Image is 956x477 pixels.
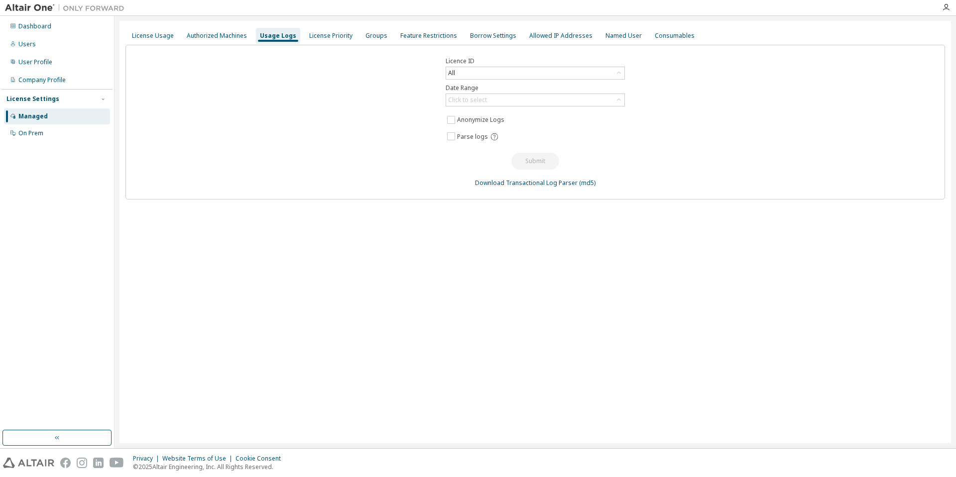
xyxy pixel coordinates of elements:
[529,32,593,40] div: Allowed IP Addresses
[18,76,66,84] div: Company Profile
[18,112,48,120] div: Managed
[18,40,36,48] div: Users
[470,32,516,40] div: Borrow Settings
[187,32,247,40] div: Authorized Machines
[60,458,71,468] img: facebook.svg
[5,3,129,13] img: Altair One
[18,22,51,30] div: Dashboard
[511,153,559,170] button: Submit
[446,94,624,106] div: Click to select
[475,179,578,187] a: Download Transactional Log Parser
[457,114,506,126] label: Anonymize Logs
[3,458,54,468] img: altair_logo.svg
[448,96,487,104] div: Click to select
[133,455,162,463] div: Privacy
[605,32,642,40] div: Named User
[162,455,236,463] div: Website Terms of Use
[579,179,596,187] a: (md5)
[446,67,624,79] div: All
[93,458,104,468] img: linkedin.svg
[236,455,287,463] div: Cookie Consent
[365,32,387,40] div: Groups
[132,32,174,40] div: License Usage
[110,458,124,468] img: youtube.svg
[18,129,43,137] div: On Prem
[447,68,457,79] div: All
[260,32,296,40] div: Usage Logs
[655,32,695,40] div: Consumables
[77,458,87,468] img: instagram.svg
[6,95,59,103] div: License Settings
[133,463,287,471] p: © 2025 Altair Engineering, Inc. All Rights Reserved.
[18,58,52,66] div: User Profile
[309,32,353,40] div: License Priority
[446,57,625,65] label: Licence ID
[400,32,457,40] div: Feature Restrictions
[457,133,488,141] span: Parse logs
[446,84,625,92] label: Date Range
